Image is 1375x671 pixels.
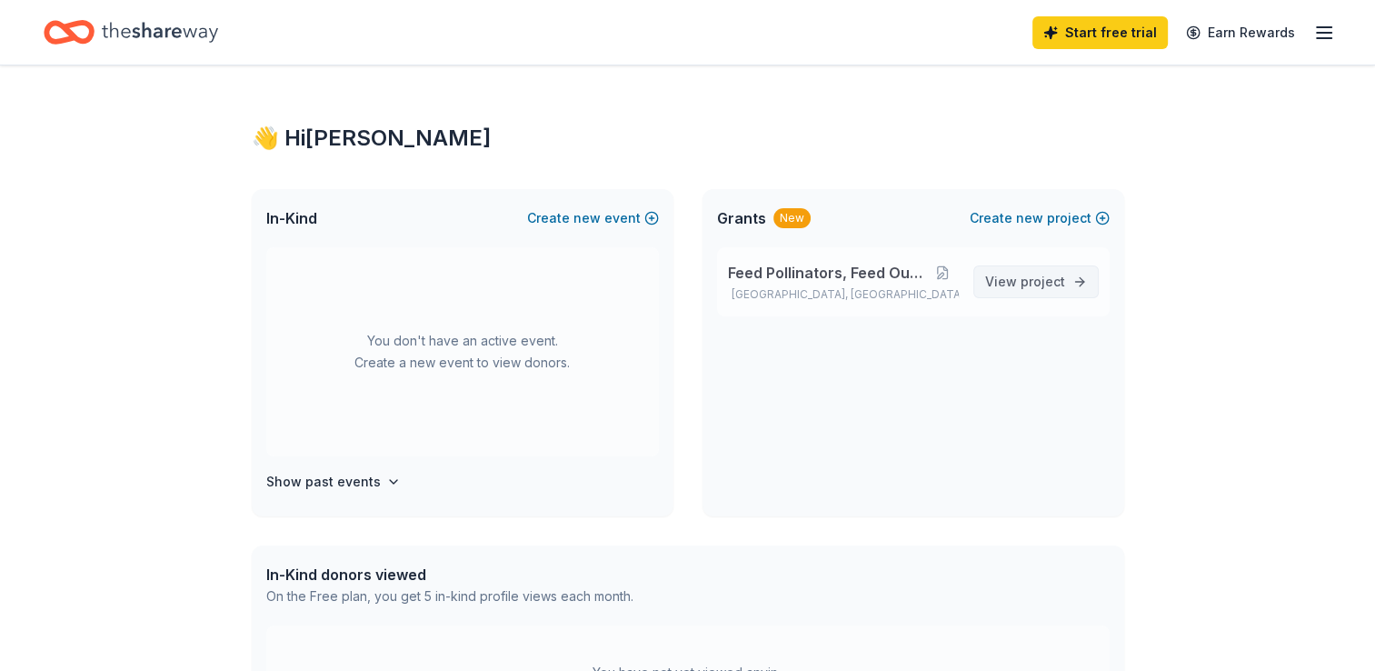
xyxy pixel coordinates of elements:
[970,207,1110,229] button: Createnewproject
[44,11,218,54] a: Home
[973,265,1099,298] a: View project
[266,564,633,586] div: In-Kind donors viewed
[266,586,633,607] div: On the Free plan, you get 5 in-kind profile views each month.
[728,287,959,302] p: [GEOGRAPHIC_DATA], [GEOGRAPHIC_DATA]
[266,471,401,493] button: Show past events
[266,207,317,229] span: In-Kind
[266,247,659,456] div: You don't have an active event. Create a new event to view donors.
[1175,16,1306,49] a: Earn Rewards
[985,271,1065,293] span: View
[573,207,601,229] span: new
[1032,16,1168,49] a: Start free trial
[527,207,659,229] button: Createnewevent
[252,124,1124,153] div: 👋 Hi [PERSON_NAME]
[717,207,766,229] span: Grants
[773,208,811,228] div: New
[1016,207,1043,229] span: new
[1021,274,1065,289] span: project
[728,262,928,284] span: Feed Pollinators, Feed Ourselves
[266,471,381,493] h4: Show past events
